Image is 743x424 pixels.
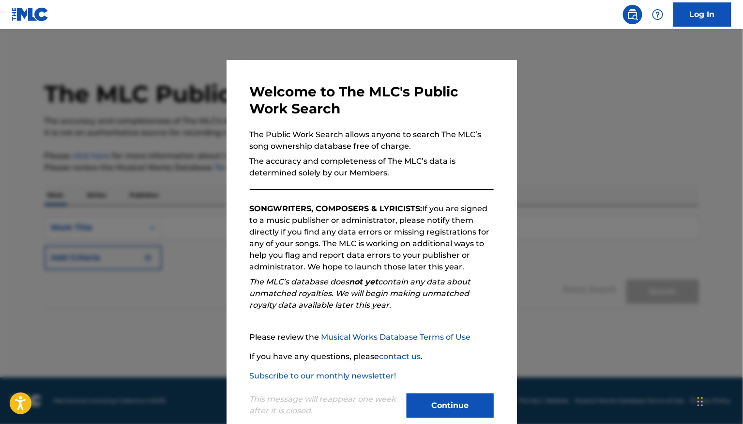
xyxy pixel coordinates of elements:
p: If you are signed to a music publisher or administrator, please notify them directly if you find ... [250,203,494,273]
img: MLC Logo [12,7,49,21]
iframe: Chat Widget [695,377,743,424]
strong: not yet [349,277,379,286]
img: help [652,9,664,20]
em: The MLC’s database does contain any data about unmatched royalties. We will begin making unmatche... [250,277,471,310]
a: contact us [379,352,421,361]
p: The Public Work Search allows anyone to search The MLC’s song ownership database free of charge. [250,129,494,152]
a: Musical Works Database Terms of Use [321,332,471,342]
strong: SONGWRITERS, COMPOSERS & LYRICISTS: [250,204,423,213]
div: Help [648,5,667,24]
img: search [627,9,638,20]
button: Continue [407,393,494,418]
p: This message will reappear one week after it is closed. [250,393,401,417]
p: The accuracy and completeness of The MLC’s data is determined solely by our Members. [250,156,494,179]
div: Drag [698,387,703,416]
a: Public Search [623,5,642,24]
a: Log In [673,2,731,27]
h3: Welcome to The MLC's Public Work Search [250,83,494,117]
p: If you have any questions, please . [250,351,494,362]
a: Subscribe to our monthly newsletter! [250,371,396,380]
p: Please review the [250,331,494,343]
